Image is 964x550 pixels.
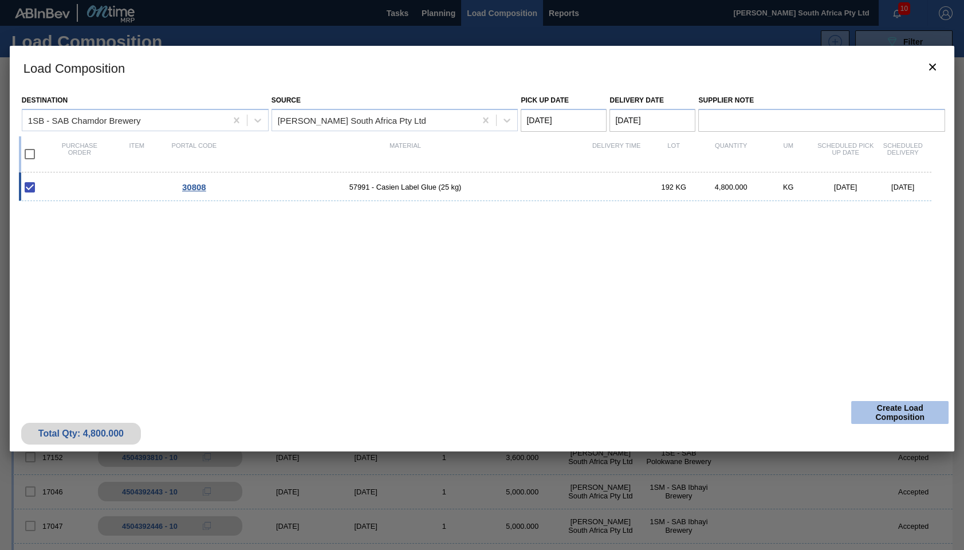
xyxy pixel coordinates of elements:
div: [DATE] [874,183,931,191]
div: Total Qty: 4,800.000 [30,429,132,439]
div: Lot [645,142,702,166]
span: 57991 - Casien Label Glue (25 kg) [223,183,588,191]
button: Create Load Composition [851,401,949,424]
div: Item [108,142,166,166]
div: Delivery Time [588,142,645,166]
div: KG [760,183,817,191]
div: Material [223,142,588,166]
label: Delivery Date [609,96,663,104]
label: Supplier Note [698,92,945,109]
div: Go to Order [166,182,223,192]
div: 192 KG [645,183,702,191]
div: Portal code [166,142,223,166]
input: mm/dd/yyyy [521,109,607,132]
div: 4,800.000 [702,183,760,191]
label: Destination [22,96,68,104]
input: mm/dd/yyyy [609,109,695,132]
div: Purchase order [51,142,108,166]
span: 30808 [182,182,206,192]
label: Pick up Date [521,96,569,104]
div: Quantity [702,142,760,166]
div: 1SB - SAB Chamdor Brewery [28,115,141,125]
div: UM [760,142,817,166]
h3: Load Composition [10,46,954,89]
label: Source [272,96,301,104]
div: Scheduled Pick up Date [817,142,874,166]
div: [DATE] [817,183,874,191]
div: [PERSON_NAME] South Africa Pty Ltd [278,115,426,125]
div: Scheduled Delivery [874,142,931,166]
